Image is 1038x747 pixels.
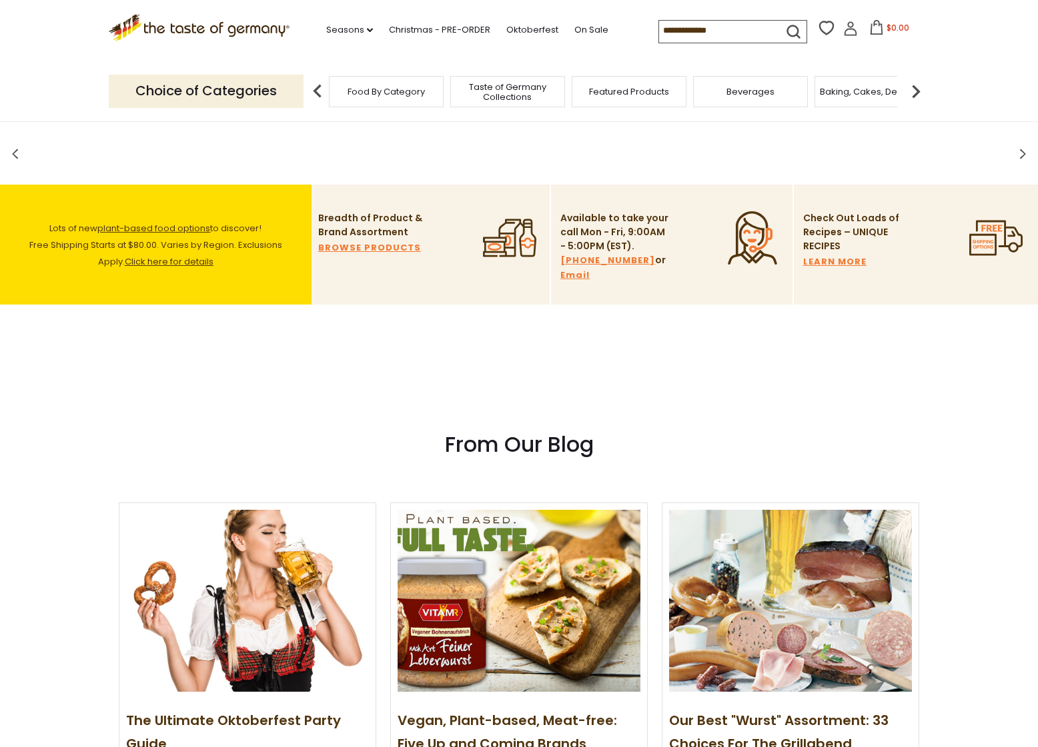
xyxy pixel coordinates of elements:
p: Choice of Categories [109,75,304,107]
a: BROWSE PRODUCTS [318,241,421,255]
a: Seasons [326,23,373,37]
a: Email [560,268,590,283]
a: LEARN MORE [803,255,867,269]
span: $0.00 [887,22,909,33]
img: The Ultimate Oktoberfest Party Guide [126,510,369,692]
span: Lots of new to discover! Free Shipping Starts at $80.00. Varies by Region. Exclusions Apply. [29,222,282,268]
a: Beverages [726,87,774,97]
a: [PHONE_NUMBER] [560,253,655,268]
a: Christmas - PRE-ORDER [389,23,490,37]
p: Check Out Loads of Recipes – UNIQUE RECIPES [803,211,900,253]
p: Available to take your call Mon - Fri, 9:00AM - 5:00PM (EST). or [560,211,670,283]
img: next arrow [903,78,929,105]
button: $0.00 [861,20,917,40]
a: plant-based food options [97,222,210,235]
img: Our Best "Wurst" Assortment: 33 Choices For The Grillabend [669,510,912,692]
a: Food By Category [348,87,425,97]
a: Baking, Cakes, Desserts [820,87,923,97]
h3: From Our Blog [119,431,919,458]
a: Featured Products [589,87,669,97]
a: On Sale [574,23,608,37]
img: Vegan, Plant-based, Meat-free: Five Up and Coming Brands [398,510,640,692]
img: previous arrow [304,78,331,105]
a: Click here for details [125,255,213,268]
a: Taste of Germany Collections [454,82,561,102]
p: Breadth of Product & Brand Assortment [318,211,428,239]
a: Oktoberfest [506,23,558,37]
